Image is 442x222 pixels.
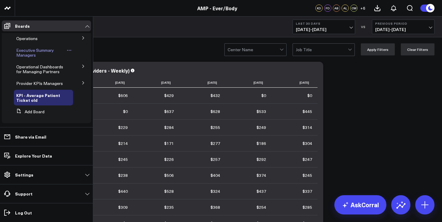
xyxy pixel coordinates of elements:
[210,204,220,210] div: $368
[256,188,266,194] div: $437
[118,204,128,210] div: $309
[123,108,128,114] div: $0
[15,210,32,215] p: Log Out
[15,153,52,158] p: Explore Your Data
[256,108,266,114] div: $533
[16,80,63,86] span: Provider KPIs Managers
[256,204,266,210] div: $254
[164,156,174,162] div: $226
[293,20,355,34] button: Last 30 Days[DATE]-[DATE]
[164,172,174,178] div: $506
[375,22,431,25] b: Previous Period
[210,108,220,114] div: $628
[16,64,68,74] a: Operational Dashboards for Managing Partners
[372,20,434,34] button: Previous Period[DATE]-[DATE]
[15,191,32,196] p: Support
[210,124,220,130] div: $255
[256,140,266,146] div: $186
[226,78,272,88] th: [DATE]
[272,78,318,88] th: [DATE]
[359,5,366,12] button: +6
[358,25,369,29] div: VS
[302,124,312,130] div: $314
[315,5,323,12] div: KD
[324,5,331,12] div: FD
[164,140,174,146] div: $171
[133,78,179,88] th: [DATE]
[307,92,312,98] div: $0
[361,43,395,55] button: Apply Filters
[375,27,431,32] span: [DATE] - [DATE]
[210,188,220,194] div: $324
[210,156,220,162] div: $257
[302,188,312,194] div: $337
[16,81,63,86] a: Provider KPIs Managers
[350,5,358,12] div: CW
[16,48,66,58] a: Executive Summary Managers
[302,140,312,146] div: $304
[296,27,352,32] span: [DATE] - [DATE]
[164,92,174,98] div: $429
[118,156,128,162] div: $245
[118,124,128,130] div: $229
[334,195,386,214] a: AskCorral
[256,124,266,130] div: $249
[302,108,312,114] div: $445
[333,5,340,12] div: AB
[15,23,30,28] p: Boards
[16,47,54,58] span: Executive Summary Managers
[256,156,266,162] div: $292
[14,106,45,117] button: Add Board
[296,22,352,25] b: Last 30 Days
[16,93,66,102] a: KPI - Average Patient Ticket old
[360,6,365,10] span: + 6
[256,172,266,178] div: $374
[118,188,128,194] div: $440
[302,172,312,178] div: $245
[401,43,434,55] button: Clear Filters
[118,140,128,146] div: $214
[164,188,174,194] div: $528
[16,36,38,41] a: Operations
[261,92,266,98] div: $0
[87,78,133,88] th: [DATE]
[302,204,312,210] div: $285
[164,108,174,114] div: $637
[164,204,174,210] div: $235
[342,5,349,12] div: AL
[210,140,220,146] div: $277
[197,5,237,11] a: AMP - Ever/Body
[118,172,128,178] div: $238
[302,156,312,162] div: $247
[2,207,91,218] a: Log Out
[15,172,33,177] p: Settings
[118,92,128,98] div: $606
[179,78,225,88] th: [DATE]
[16,64,63,74] span: Operational Dashboards for Managing Partners
[16,92,60,103] span: KPI - Average Patient Ticket old
[210,172,220,178] div: $404
[15,134,46,139] p: Share via Email
[164,124,174,130] div: $284
[210,92,220,98] div: $432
